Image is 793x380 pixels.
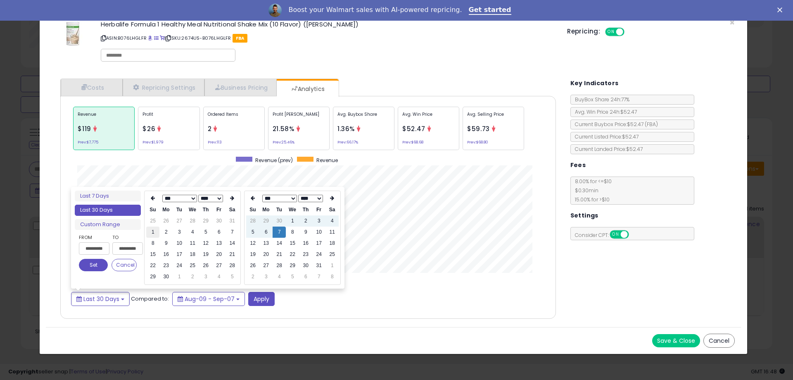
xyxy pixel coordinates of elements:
a: Get started [469,6,511,15]
td: 21 [226,249,239,260]
td: 25 [146,215,159,227]
td: 31 [226,215,239,227]
td: 9 [299,227,312,238]
td: 29 [146,271,159,282]
td: 16 [299,238,312,249]
td: 25 [325,249,339,260]
td: 11 [325,227,339,238]
td: 11 [186,238,199,249]
th: Th [299,204,312,215]
span: Avg. Win Price 24h: $52.47 [571,108,637,115]
td: 14 [273,238,286,249]
th: Su [146,204,159,215]
a: Business Pricing [204,79,277,96]
td: 29 [259,215,273,227]
td: 4 [273,271,286,282]
td: 19 [246,249,259,260]
span: Revenue [316,157,338,164]
td: 20 [259,249,273,260]
td: 8 [146,238,159,249]
td: 1 [173,271,186,282]
td: 2 [299,215,312,227]
button: Cancel [703,334,735,348]
td: 7 [226,227,239,238]
td: 8 [286,227,299,238]
th: We [186,204,199,215]
td: 29 [286,260,299,271]
td: 2 [246,271,259,282]
td: 16 [159,249,173,260]
label: From [79,233,108,241]
li: Last 7 Days [75,191,141,202]
p: Avg. Buybox Share [337,111,390,124]
td: 28 [273,260,286,271]
td: 4 [325,215,339,227]
a: Costs [61,79,123,96]
td: 19 [199,249,212,260]
span: × [729,17,735,29]
th: Su [246,204,259,215]
span: Aug-09 - Sep-07 [185,295,235,303]
td: 28 [246,215,259,227]
small: Prev: $68.68 [402,141,423,143]
td: 26 [246,260,259,271]
small: Prev: $7,775 [78,141,98,143]
td: 1 [325,260,339,271]
td: 1 [286,215,299,227]
h5: Settings [570,210,598,221]
li: Last 30 Days [75,205,141,216]
td: 24 [173,260,186,271]
a: BuyBox page [148,35,152,41]
td: 30 [299,260,312,271]
td: 12 [246,238,259,249]
td: 27 [259,260,273,271]
a: Repricing Settings [123,79,204,96]
span: 1.36% [337,124,355,133]
th: We [286,204,299,215]
span: FBA [233,34,248,43]
td: 23 [159,260,173,271]
td: 22 [146,260,159,271]
td: 28 [186,215,199,227]
span: ( FBA ) [645,121,658,128]
span: $52.47 [402,124,425,133]
h3: Herbalife Formula 1 Healthy Meal Nutritional Shake Mix (10 Flavor) ([PERSON_NAME]) [101,21,555,27]
th: Tu [273,204,286,215]
td: 17 [173,249,186,260]
td: 26 [159,215,173,227]
td: 7 [273,227,286,238]
img: Profile image for Adrian [268,4,282,17]
td: 23 [299,249,312,260]
th: Fr [212,204,226,215]
td: 22 [286,249,299,260]
span: Current Listed Price: $52.47 [571,133,639,140]
span: OFF [627,231,641,238]
td: 5 [199,227,212,238]
p: Avg. Selling Price [467,111,520,124]
td: 5 [246,227,259,238]
td: 27 [173,215,186,227]
a: Analytics [277,81,338,97]
button: Apply [248,292,275,306]
div: Boost your Walmart sales with AI-powered repricing. [288,6,462,14]
h5: Key Indicators [570,78,619,88]
td: 28 [226,260,239,271]
button: Save & Close [652,334,700,347]
td: 20 [212,249,226,260]
th: Mo [259,204,273,215]
span: 15.00 % for > $10 [571,196,610,203]
span: 2 [208,124,212,133]
th: Mo [159,204,173,215]
td: 14 [226,238,239,249]
a: All offer listings [154,35,159,41]
small: Prev: 66.17% [337,141,358,143]
th: Tu [173,204,186,215]
td: 3 [199,271,212,282]
td: 30 [159,271,173,282]
h5: Repricing: [567,28,600,35]
td: 27 [212,260,226,271]
td: 12 [199,238,212,249]
td: 18 [325,238,339,249]
td: 31 [312,260,325,271]
td: 18 [186,249,199,260]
